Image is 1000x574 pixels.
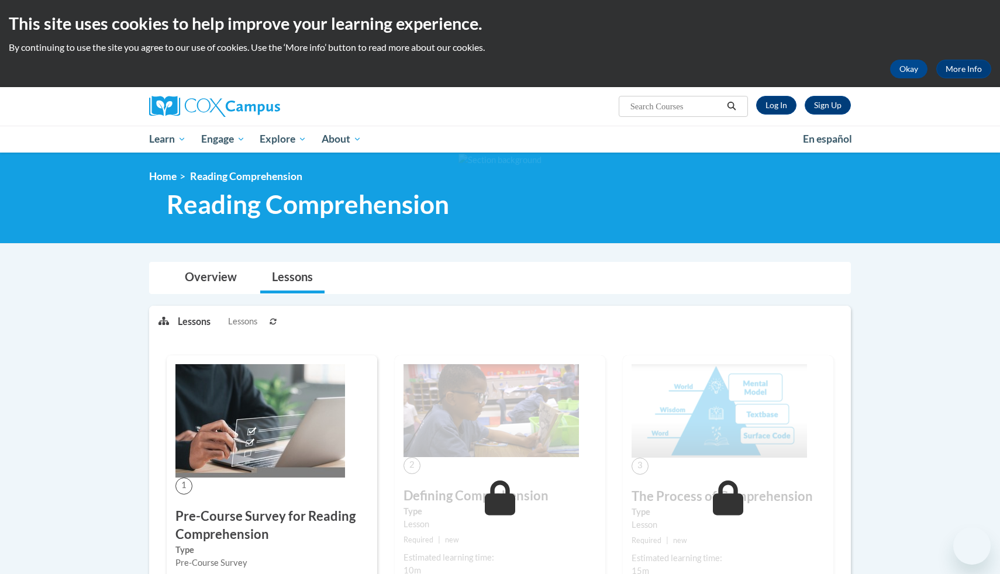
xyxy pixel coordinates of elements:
[142,126,194,153] a: Learn
[190,170,302,182] span: Reading Comprehension
[445,535,459,544] span: new
[178,315,211,328] p: Lessons
[404,364,579,457] img: Course Image
[666,536,668,545] span: |
[149,132,186,146] span: Learn
[314,126,369,153] a: About
[149,96,371,117] a: Cox Campus
[953,527,991,565] iframe: Button to launch messaging window
[805,96,851,115] a: Register
[438,535,440,544] span: |
[803,133,852,145] span: En español
[756,96,796,115] a: Log In
[632,552,825,565] div: Estimated learning time:
[322,132,361,146] span: About
[9,41,991,54] p: By continuing to use the site you agree to our use of cookies. Use the ‘More info’ button to read...
[260,132,306,146] span: Explore
[404,518,596,531] div: Lesson
[632,458,649,475] span: 3
[404,535,433,544] span: Required
[404,457,420,474] span: 2
[632,506,825,518] label: Type
[632,364,807,458] img: Course Image
[404,505,596,518] label: Type
[936,60,991,78] a: More Info
[252,126,314,153] a: Explore
[167,189,449,220] span: Reading Comprehension
[175,556,368,569] div: Pre-Course Survey
[404,487,596,505] h3: Defining Comprehension
[404,551,596,564] div: Estimated learning time:
[632,487,825,506] h3: The Process of Comprehension
[228,315,257,328] span: Lessons
[260,262,325,293] a: Lessons
[194,126,253,153] a: Engage
[632,536,661,545] span: Required
[673,536,687,545] span: new
[173,262,249,293] a: Overview
[9,12,991,35] h2: This site uses cookies to help improve your learning experience.
[149,170,177,182] a: Home
[632,518,825,531] div: Lesson
[175,507,368,544] h3: Pre-Course Survey for Reading Comprehension
[149,96,280,117] img: Cox Campus
[723,99,740,113] button: Search
[629,99,723,113] input: Search Courses
[795,127,860,151] a: En español
[458,154,542,167] img: Section background
[132,126,868,153] div: Main menu
[175,364,345,478] img: Course Image
[175,544,368,556] label: Type
[175,478,192,495] span: 1
[890,60,927,78] button: Okay
[201,132,245,146] span: Engage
